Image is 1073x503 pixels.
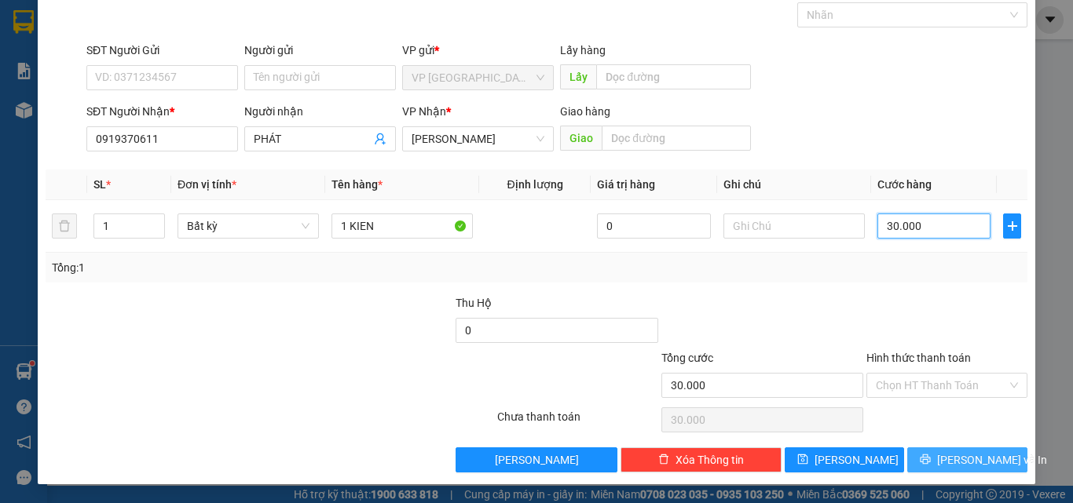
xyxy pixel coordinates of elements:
span: Lấy hàng [560,44,606,56]
div: VP gửi [402,42,554,59]
span: printer [920,454,931,466]
img: logo.jpg [170,20,208,57]
span: Đơn vị tính [178,178,236,191]
span: Lấy [560,64,596,89]
button: deleteXóa Thông tin [621,447,782,472]
span: VP Phan Thiết [412,127,544,151]
button: delete [52,213,77,239]
button: save[PERSON_NAME] [785,447,905,472]
div: Người gửi [244,42,396,59]
button: [PERSON_NAME] [456,447,617,472]
span: Tên hàng [331,178,383,191]
input: Ghi Chú [723,213,865,239]
div: SĐT Người Nhận [86,103,238,120]
span: Bất kỳ [187,214,309,238]
label: Hình thức thanh toán [866,352,971,364]
li: (c) 2017 [132,75,216,94]
span: SL [93,178,106,191]
span: [PERSON_NAME] [815,451,899,468]
input: VD: Bàn, Ghế [331,213,473,239]
span: user-add [374,133,386,145]
input: Dọc đường [596,64,751,89]
th: Ghi chú [717,169,871,200]
b: [DOMAIN_NAME] [132,60,216,72]
input: Dọc đường [602,126,751,151]
span: Xóa Thông tin [676,451,744,468]
div: Tổng: 1 [52,259,416,276]
b: BIÊN NHẬN GỬI HÀNG HÓA [101,23,151,151]
span: Giao hàng [560,105,610,118]
span: [PERSON_NAME] và In [937,451,1047,468]
span: VP Nhận [402,105,446,118]
span: Cước hàng [877,178,932,191]
span: [PERSON_NAME] [495,451,579,468]
div: Chưa thanh toán [496,408,660,436]
span: Giá trị hàng [597,178,655,191]
span: save [797,454,808,466]
span: delete [658,454,669,466]
span: plus [1004,220,1020,232]
span: VP Sài Gòn [412,66,544,89]
input: 0 [597,213,710,239]
span: Định lượng [507,178,562,191]
div: SĐT Người Gửi [86,42,238,59]
span: Tổng cước [661,352,713,364]
b: [PERSON_NAME] [20,101,89,175]
button: plus [1003,213,1021,239]
button: printer[PERSON_NAME] và In [907,447,1027,472]
div: Người nhận [244,103,396,120]
span: Giao [560,126,602,151]
span: Thu Hộ [456,297,492,309]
